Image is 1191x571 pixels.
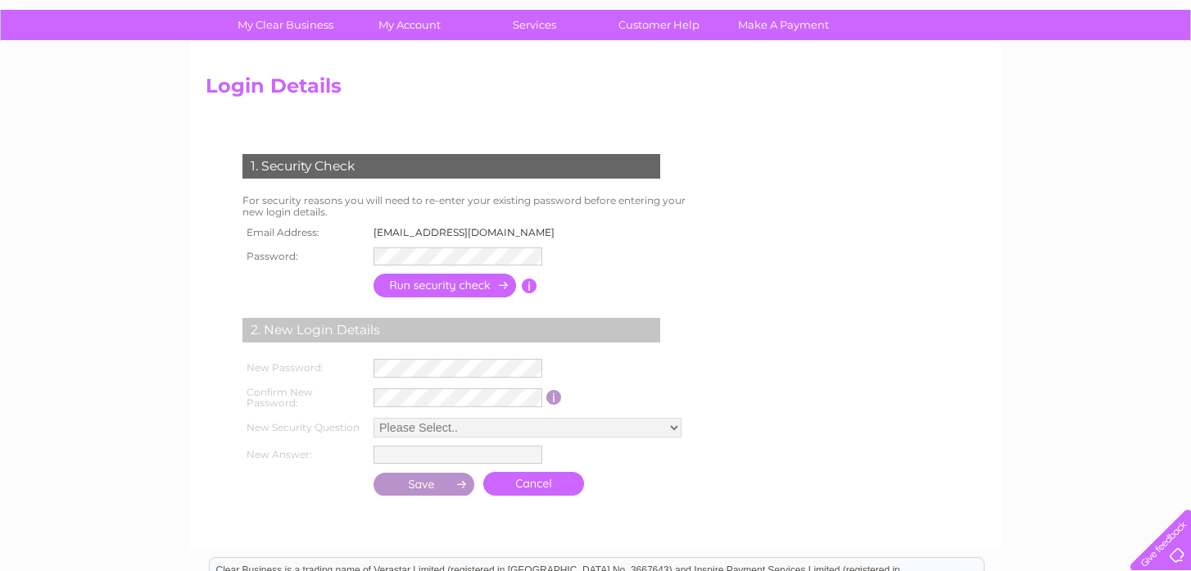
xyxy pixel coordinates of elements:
[242,318,660,342] div: 2. New Login Details
[42,43,125,93] img: logo.png
[218,10,353,40] a: My Clear Business
[483,472,584,496] a: Cancel
[903,70,934,82] a: Water
[238,414,369,442] th: New Security Question
[546,390,562,405] input: Information
[342,10,478,40] a: My Account
[242,154,660,179] div: 1. Security Check
[206,75,985,106] h2: Login Details
[238,243,369,270] th: Password:
[944,70,980,82] a: Energy
[238,355,369,382] th: New Password:
[1137,70,1175,82] a: Log out
[1082,70,1122,82] a: Contact
[467,10,602,40] a: Services
[522,279,537,293] input: Information
[238,191,704,222] td: For security reasons you will need to re-enter your existing password before entering your new lo...
[369,222,568,243] td: [EMAIL_ADDRESS][DOMAIN_NAME]
[989,70,1039,82] a: Telecoms
[238,222,369,243] th: Email Address:
[238,442,369,468] th: New Answer:
[882,8,995,29] a: 0333 014 3131
[716,10,851,40] a: Make A Payment
[210,9,984,79] div: Clear Business is a trading name of Verastar Limited (registered in [GEOGRAPHIC_DATA] No. 3667643...
[591,10,727,40] a: Customer Help
[374,473,475,496] input: Submit
[238,382,369,415] th: Confirm New Password:
[1048,70,1072,82] a: Blog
